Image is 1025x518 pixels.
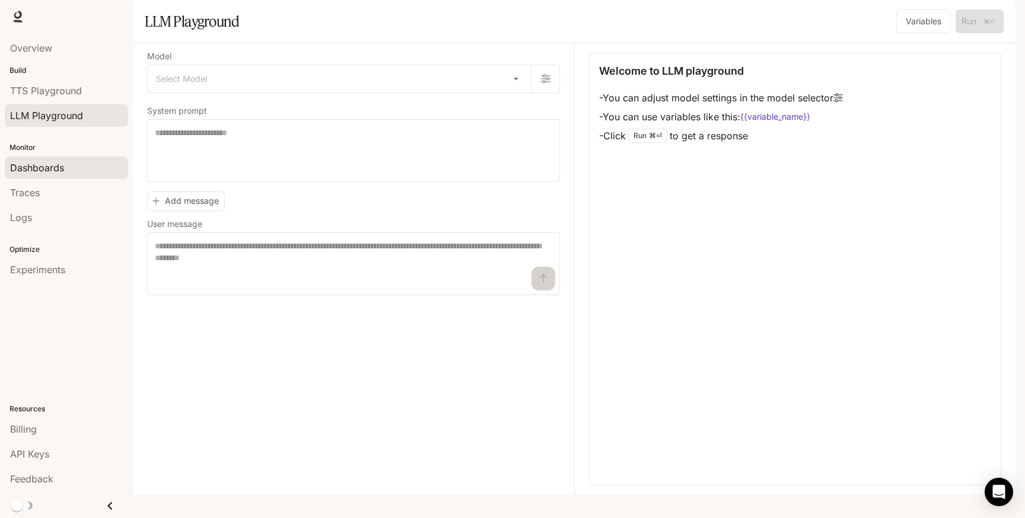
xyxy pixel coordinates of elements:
p: Model [147,52,171,60]
p: System prompt [147,107,207,115]
li: - Click to get a response [599,126,843,145]
p: User message [147,220,202,228]
li: - You can adjust model settings in the model selector [599,88,843,107]
li: - You can use variables like this: [599,107,843,126]
code: {{variable_name}} [740,111,810,123]
div: Select Model [148,65,531,92]
button: Variables [896,9,951,33]
button: Add message [147,191,225,211]
h1: LLM Playground [145,9,239,33]
span: Select Model [156,73,207,85]
div: Open Intercom Messenger [985,478,1013,506]
p: ⌘⏎ [649,132,662,139]
p: Welcome to LLM playground [599,63,744,79]
div: Run [628,129,667,143]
